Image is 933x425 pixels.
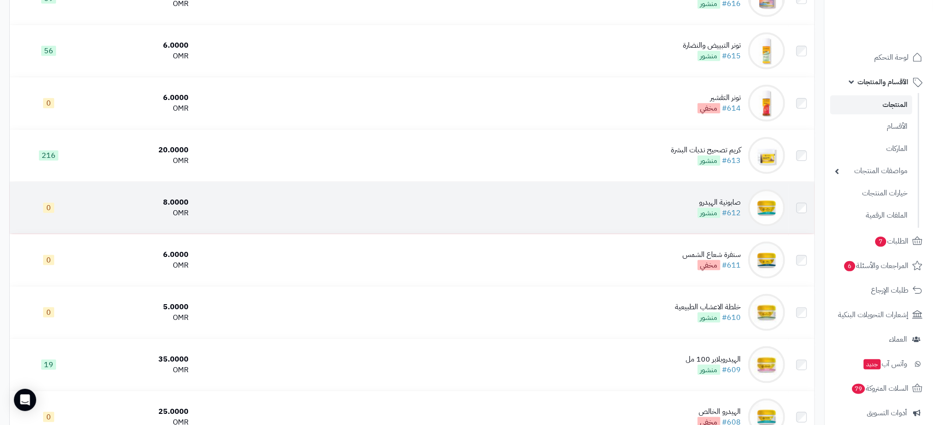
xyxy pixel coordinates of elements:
[698,208,720,218] span: منشور
[43,307,54,318] span: 0
[698,365,720,375] span: منشور
[851,382,908,395] span: السلات المتروكة
[92,103,189,114] div: OMR
[875,237,886,247] span: 7
[92,250,189,260] div: 6.0000
[698,197,741,208] div: صابونية الهيدرو
[698,312,720,323] span: منشور
[844,261,855,271] span: 6
[722,103,741,114] a: #614
[830,183,912,203] a: خيارات المنتجات
[857,75,908,88] span: الأقسام والمنتجات
[92,197,189,208] div: 8.0000
[722,312,741,323] a: #610
[92,156,189,166] div: OMR
[852,384,865,394] span: 79
[92,208,189,219] div: OMR
[41,360,56,370] span: 19
[748,32,785,69] img: تونر التبييض والنضارة
[874,235,908,248] span: الطلبات
[675,302,741,312] div: خلطة الاعشاب الطبيعية
[874,51,908,64] span: لوحة التحكم
[698,103,720,113] span: مخفي
[748,346,785,383] img: الهيدروبلابر 100 مل
[864,359,881,369] span: جديد
[92,51,189,62] div: OMR
[92,354,189,365] div: 35.0000
[748,294,785,331] img: خلطة الاعشاب الطبيعية
[838,308,908,321] span: إشعارات التحويلات البنكية
[722,364,741,375] a: #609
[830,230,927,252] a: الطلبات7
[871,284,908,297] span: طلبات الإرجاع
[830,161,912,181] a: مواصفات المنتجات
[92,365,189,375] div: OMR
[671,145,741,156] div: كريم تصحيح ندبات البشرة
[830,46,927,69] a: لوحة التحكم
[43,255,54,265] span: 0
[830,255,927,277] a: المراجعات والأسئلة6
[830,95,912,114] a: المنتجات
[698,51,720,61] span: منشور
[748,137,785,174] img: كريم تصحيح ندبات البشرة
[92,260,189,271] div: OMR
[698,260,720,270] span: مخفي
[722,50,741,62] a: #615
[722,260,741,271] a: #611
[43,412,54,422] span: 0
[889,333,907,346] span: العملاء
[92,145,189,156] div: 20.0000
[43,98,54,108] span: 0
[830,377,927,400] a: السلات المتروكة79
[830,139,912,159] a: الماركات
[14,389,36,411] div: Open Intercom Messenger
[686,354,741,365] div: الهيدروبلابر 100 مل
[698,93,741,103] div: تونر التقشير
[830,353,927,375] a: وآتس آبجديد
[43,203,54,213] span: 0
[92,93,189,103] div: 6.0000
[830,117,912,137] a: الأقسام
[683,250,741,260] div: سنفرة شعاع الشمس
[748,242,785,279] img: سنفرة شعاع الشمس
[867,406,907,419] span: أدوات التسويق
[92,302,189,312] div: 5.0000
[722,207,741,219] a: #612
[722,155,741,166] a: #613
[41,46,56,56] span: 56
[830,206,912,225] a: الملفات الرقمية
[698,156,720,166] span: منشور
[830,328,927,350] a: العملاء
[830,402,927,424] a: أدوات التسويق
[698,406,741,417] div: الهيدرو الخالص
[748,189,785,226] img: صابونية الهيدرو
[683,40,741,51] div: تونر التبييض والنضارة
[92,312,189,323] div: OMR
[92,406,189,417] div: 25.0000
[843,259,908,272] span: المراجعات والأسئلة
[92,40,189,51] div: 6.0000
[748,85,785,122] img: تونر التقشير
[830,304,927,326] a: إشعارات التحويلات البنكية
[830,279,927,301] a: طلبات الإرجاع
[863,357,907,370] span: وآتس آب
[39,150,58,161] span: 216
